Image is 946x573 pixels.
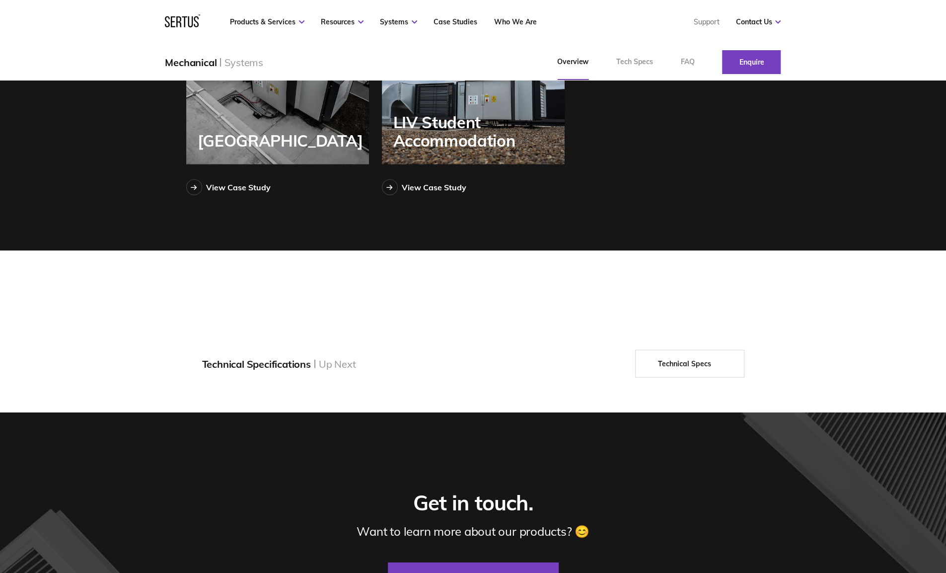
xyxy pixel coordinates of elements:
a: View Case Study [186,179,271,195]
a: Technical Specs [635,350,744,378]
a: Case Studies [434,17,477,26]
div: Technical Specifications [202,358,311,370]
a: Contact Us [735,17,781,26]
div: LIV Student Accommodation [393,113,565,150]
div: Systems [224,56,263,69]
div: Want to learn more about our products? 😊 [357,524,589,539]
div: [GEOGRAPHIC_DATA] [198,132,368,150]
a: Resources [321,17,364,26]
a: Support [693,17,719,26]
a: Systems [380,17,417,26]
a: Tech Specs [602,44,667,80]
a: Enquire [722,50,781,74]
div: View Case Study [206,182,271,192]
iframe: Chat Widget [896,525,946,573]
div: View Case Study [402,182,466,192]
a: View Case Study [382,179,466,195]
a: Products & Services [230,17,304,26]
div: Get in touch. [413,490,533,516]
div: Mechanical [165,56,217,69]
a: FAQ [667,44,709,80]
div: Up Next [319,358,356,370]
a: Who We Are [494,17,536,26]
